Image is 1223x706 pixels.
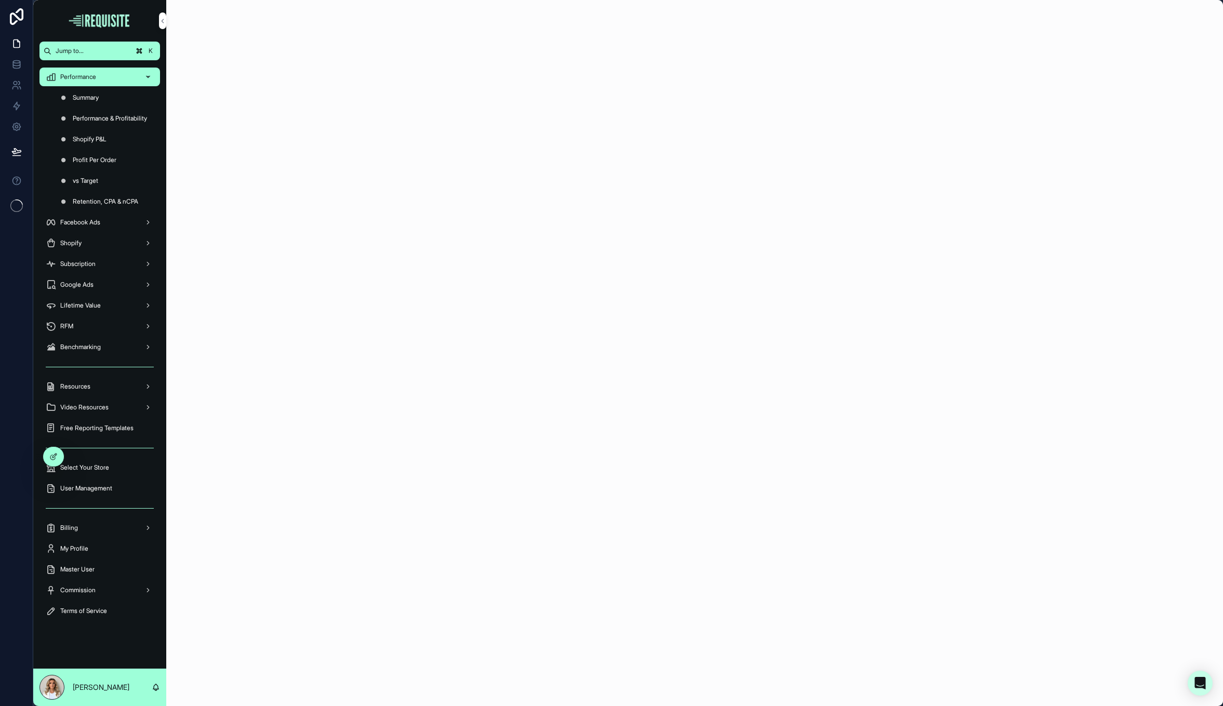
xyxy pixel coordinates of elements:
span: Free Reporting Templates [60,424,134,432]
a: RFM [39,317,160,336]
a: Select Your Store [39,458,160,477]
span: User Management [60,484,112,492]
a: Facebook Ads [39,213,160,232]
a: Performance [39,68,160,86]
span: Commission [60,586,96,594]
span: Billing [60,524,78,532]
a: Summary [52,88,160,107]
a: Shopify [39,234,160,252]
a: Free Reporting Templates [39,419,160,437]
span: Resources [60,382,90,391]
div: scrollable content [33,60,166,634]
span: Jump to... [56,47,130,55]
a: Shopify P&L [52,130,160,149]
a: Benchmarking [39,338,160,356]
div: Open Intercom Messenger [1188,671,1213,696]
span: Facebook Ads [60,218,100,227]
span: Performance & Profitability [73,114,147,123]
span: Summary [73,94,99,102]
a: Retention, CPA & nCPA [52,192,160,211]
span: Shopify P&L [73,135,107,143]
span: K [147,47,155,55]
span: Google Ads [60,281,94,289]
a: Resources [39,377,160,396]
span: Performance [60,73,96,81]
a: Google Ads [39,275,160,294]
a: User Management [39,479,160,498]
span: vs Target [73,177,98,185]
span: My Profile [60,544,88,553]
a: Video Resources [39,398,160,417]
span: Video Resources [60,403,109,411]
a: Terms of Service [39,602,160,620]
span: Profit Per Order [73,156,116,164]
span: Retention, CPA & nCPA [73,197,138,206]
a: My Profile [39,539,160,558]
span: Terms of Service [60,607,107,615]
span: Shopify [60,239,82,247]
a: Profit Per Order [52,151,160,169]
a: Billing [39,518,160,537]
img: App logo [68,12,132,29]
a: vs Target [52,171,160,190]
button: Jump to...K [39,42,160,60]
span: RFM [60,322,73,330]
span: Subscription [60,260,96,268]
span: Benchmarking [60,343,101,351]
span: Lifetime Value [60,301,101,310]
a: Performance & Profitability [52,109,160,128]
a: Subscription [39,255,160,273]
span: Master User [60,565,95,574]
span: Select Your Store [60,463,109,472]
a: Commission [39,581,160,600]
a: Lifetime Value [39,296,160,315]
a: Master User [39,560,160,579]
p: [PERSON_NAME] [73,682,129,692]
